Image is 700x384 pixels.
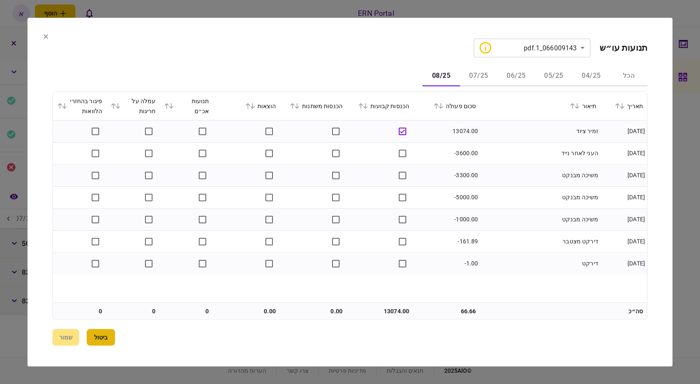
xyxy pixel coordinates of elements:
td: -5000.00 [413,186,480,208]
td: -161.89 [413,230,480,253]
div: הכנסות משתנות [284,101,342,111]
td: 0.00 [280,303,347,320]
div: סכום פעולה [417,101,476,111]
button: 05/25 [535,66,572,86]
td: [DATE] [600,164,647,186]
td: -3300.00 [413,164,480,186]
td: [DATE] [600,230,647,253]
div: עמלה על חריגות [110,96,155,116]
td: -1.00 [413,253,480,274]
div: הכנסות קבועות [351,101,409,111]
td: 0 [106,303,160,320]
div: תנועות אכ״ם [164,96,209,116]
td: 13074.00 [347,303,413,320]
td: 0 [160,303,213,320]
td: [DATE] [600,186,647,208]
td: 66.66 [413,303,480,320]
td: [DATE] [600,208,647,230]
td: דירקט [480,253,600,274]
div: הוצאות [217,101,276,111]
div: 066009143_1.pdf [480,42,577,54]
td: [DATE] [600,120,647,142]
td: משיכה מבנקט [480,164,600,186]
div: תאריך [605,101,643,111]
button: 04/25 [572,66,610,86]
button: 07/25 [460,66,497,86]
div: תיאור [484,101,596,111]
td: דירקט מצטבר [480,230,600,253]
td: 0 [53,303,106,320]
td: סה״כ [600,303,647,320]
td: 13074.00 [413,120,480,142]
div: פיגור בהחזרי הלוואות [57,96,102,116]
button: 08/25 [422,66,460,86]
td: -1000.00 [413,208,480,230]
button: ביטול [87,329,115,346]
td: [DATE] [600,253,647,274]
td: משיכה מבנקט [480,208,600,230]
td: [DATE] [600,142,647,164]
button: 06/25 [497,66,535,86]
h2: תנועות עו״ש [600,42,647,53]
td: זמיר ציוד [480,120,600,142]
td: -3600.00 [413,142,480,164]
td: משיכה מבנקט [480,186,600,208]
td: העני לאחר נייד [480,142,600,164]
button: הכל [610,66,647,86]
td: 0.00 [213,303,280,320]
